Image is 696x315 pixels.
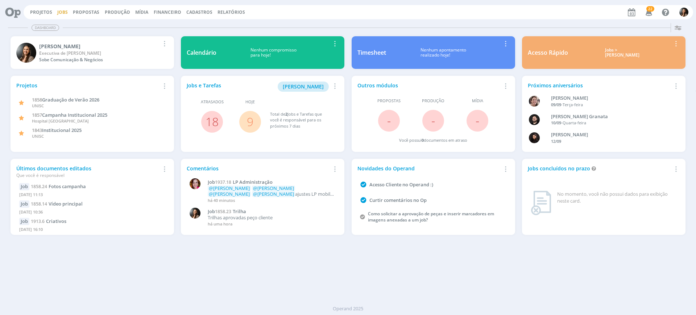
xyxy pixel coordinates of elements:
[208,221,232,227] span: há uma hora
[557,191,677,205] div: No momento, você não possui dados para exibição neste card.
[186,9,212,15] span: Cadastros
[19,225,165,236] div: [DATE] 16:10
[190,208,200,219] img: B
[135,9,148,15] a: Mídia
[247,114,253,129] a: 9
[679,8,688,17] img: B
[209,185,250,191] span: @[PERSON_NAME]
[563,120,586,125] span: Quarta-feira
[551,131,668,138] div: Luana da Silva de Andrade
[551,113,668,120] div: Bruno Corralo Granata
[11,36,174,69] a: B[PERSON_NAME]Executiva de [PERSON_NAME]Sobe Comunicação & Negócios
[563,102,583,107] span: Terça-feira
[206,114,219,129] a: 18
[32,96,99,103] a: 1858Graduação de Verão 2026
[208,215,335,221] p: Trilhas aprovadas peço cliente
[32,127,82,133] a: 1843Institucional 2025
[103,9,132,15] button: Produção
[201,99,224,105] span: Atrasados
[190,178,200,189] img: B
[105,9,130,15] a: Produção
[208,209,335,215] a: Job1858.23Trilha
[215,9,247,15] button: Relatórios
[32,96,42,103] span: 1858
[399,137,467,144] div: Você possui documentos em atraso
[368,211,494,223] a: Como solicitar a aprovação de peças e inserir marcadores em imagens anexadas a um job?
[245,99,255,105] span: Hoje
[19,183,29,190] div: Job
[31,183,86,190] a: 1858.24Fotos campanha
[646,6,654,12] span: 22
[253,191,294,197] span: @[PERSON_NAME]
[184,9,215,15] button: Cadastros
[57,9,68,15] a: Jobs
[285,111,287,117] span: 2
[32,111,107,118] a: 1857Campanha Institucional 2025
[32,103,44,108] span: UNISC
[233,208,246,215] span: Trilha
[187,165,330,172] div: Comentários
[19,208,165,218] div: [DATE] 10:36
[71,9,101,15] button: Propostas
[529,96,540,107] img: A
[39,57,160,63] div: Sobe Comunicação & Negócios
[19,218,29,225] div: Job
[551,95,668,102] div: Aline Beatriz Jackisch
[32,118,89,124] span: Hospital [GEOGRAPHIC_DATA]
[357,48,386,57] div: Timesheet
[39,42,160,50] div: Beatriz Luchese
[39,50,160,57] div: Executiva de Contas Pleno
[73,9,99,15] span: Propostas
[476,113,479,128] span: -
[216,47,330,58] div: Nenhum compromisso para hoje!
[31,218,45,224] span: 1913.6
[369,197,427,203] a: Curtir comentários no Op
[32,25,59,31] span: Dashboard
[270,111,332,129] div: Total de Jobs e Tarefas que você é responsável para os próximos 7 dias
[253,185,294,191] span: @[PERSON_NAME]
[31,200,83,207] a: 1858.14Vídeo principal
[30,9,52,15] a: Projetos
[551,138,561,144] span: 12/09
[55,9,70,15] button: Jobs
[42,127,82,133] span: Institucional 2025
[641,6,656,19] button: 22
[217,9,245,15] a: Relatórios
[531,191,551,215] img: dashboard_not_found.png
[154,9,181,15] a: Financeiro
[387,113,391,128] span: -
[16,43,36,63] img: B
[431,113,435,128] span: -
[31,201,47,207] span: 1858.14
[357,82,501,89] div: Outros módulos
[32,112,42,118] span: 1857
[16,172,160,179] div: Que você é responsável
[16,165,160,179] div: Últimos documentos editados
[528,82,671,89] div: Próximos aniversários
[152,9,183,15] button: Financeiro
[369,181,433,188] a: Acesso Cliente no Operand :)
[133,9,150,15] button: Mídia
[551,120,561,125] span: 10/09
[529,132,540,143] img: L
[42,96,99,103] span: Graduação de Verão 2026
[28,9,54,15] button: Projetos
[528,48,568,57] div: Acesso Rápido
[31,183,47,190] span: 1858.24
[31,218,66,224] a: 1913.6Criativos
[422,98,444,104] span: Produção
[233,179,273,185] span: LP Administração
[529,114,540,125] img: B
[573,47,671,58] div: Jobs > [PERSON_NAME]
[551,102,668,108] div: -
[187,82,330,92] div: Jobs e Tarefas
[386,47,501,58] div: Nenhum apontamento realizado hoje!
[208,186,335,197] p: ajustes LP mobile e desktop no briefing.
[49,200,83,207] span: Vídeo principal
[352,36,515,69] a: TimesheetNenhum apontamentorealizado hoje!
[422,137,424,143] span: 0
[472,98,483,104] span: Mídia
[187,48,216,57] div: Calendário
[215,208,231,215] span: 1858.23
[679,6,689,18] button: B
